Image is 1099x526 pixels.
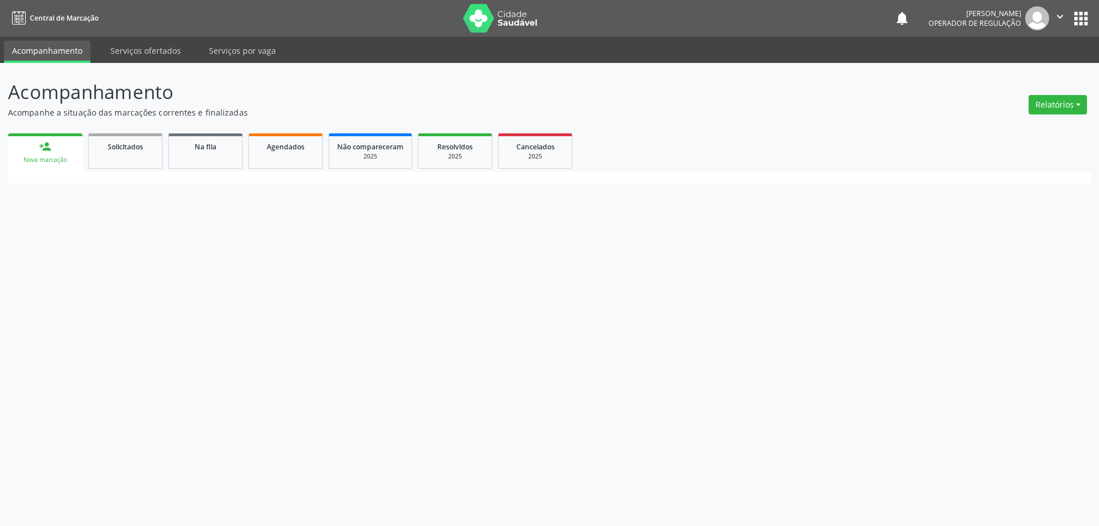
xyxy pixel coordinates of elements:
div: Nova marcação [16,156,74,164]
div: 2025 [426,152,484,161]
button: apps [1071,9,1091,29]
span: Solicitados [108,142,143,152]
i:  [1054,10,1066,23]
div: 2025 [337,152,404,161]
span: Agendados [267,142,305,152]
span: Na fila [195,142,216,152]
span: Central de Marcação [30,13,98,23]
button:  [1049,6,1071,30]
a: Serviços ofertados [102,41,189,61]
p: Acompanhamento [8,78,766,106]
p: Acompanhe a situação das marcações correntes e finalizadas [8,106,766,118]
span: Não compareceram [337,142,404,152]
span: Resolvidos [437,142,473,152]
a: Serviços por vaga [201,41,284,61]
button: notifications [894,10,910,26]
div: [PERSON_NAME] [928,9,1021,18]
div: person_add [39,140,52,153]
img: img [1025,6,1049,30]
div: 2025 [507,152,564,161]
span: Operador de regulação [928,18,1021,28]
span: Cancelados [516,142,555,152]
button: Relatórios [1029,95,1087,114]
a: Central de Marcação [8,9,98,27]
a: Acompanhamento [4,41,90,63]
